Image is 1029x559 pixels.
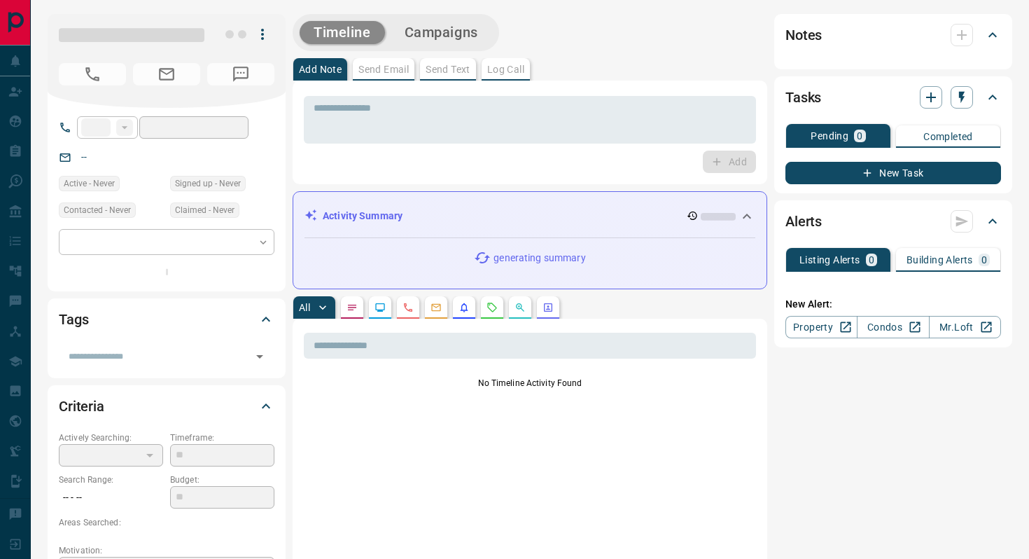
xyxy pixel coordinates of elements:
[346,302,358,313] svg: Notes
[493,251,585,265] p: generating summary
[323,209,402,223] p: Activity Summary
[59,63,126,85] span: No Number
[207,63,274,85] span: No Number
[785,24,822,46] h2: Notes
[59,516,274,529] p: Areas Searched:
[250,347,269,366] button: Open
[304,203,755,229] div: Activity Summary
[59,389,274,423] div: Criteria
[785,297,1001,312] p: New Alert:
[175,177,241,191] span: Signed up - Never
[785,210,822,233] h2: Alerts
[175,203,234,217] span: Claimed - Never
[391,21,492,44] button: Campaigns
[923,132,973,142] p: Completed
[785,18,1001,52] div: Notes
[64,177,115,191] span: Active - Never
[402,302,414,313] svg: Calls
[869,255,874,265] p: 0
[542,302,554,313] svg: Agent Actions
[170,474,274,486] p: Budget:
[857,316,929,338] a: Condos
[785,205,1001,238] div: Alerts
[299,64,342,74] p: Add Note
[59,395,104,417] h2: Criteria
[59,486,163,509] p: -- - --
[64,203,131,217] span: Contacted - Never
[59,432,163,444] p: Actively Searching:
[458,302,470,313] svg: Listing Alerts
[785,86,821,109] h2: Tasks
[59,308,88,331] h2: Tags
[929,316,1001,338] a: Mr.Loft
[430,302,442,313] svg: Emails
[811,131,848,141] p: Pending
[170,432,274,444] p: Timeframe:
[514,302,526,313] svg: Opportunities
[374,302,386,313] svg: Lead Browsing Activity
[857,131,862,141] p: 0
[486,302,498,313] svg: Requests
[799,255,860,265] p: Listing Alerts
[906,255,973,265] p: Building Alerts
[299,303,310,312] p: All
[981,255,987,265] p: 0
[300,21,385,44] button: Timeline
[785,162,1001,184] button: New Task
[785,81,1001,114] div: Tasks
[81,151,87,163] a: --
[59,544,274,557] p: Motivation:
[59,474,163,486] p: Search Range:
[304,377,756,389] p: No Timeline Activity Found
[133,63,200,85] span: No Email
[59,303,274,336] div: Tags
[785,316,857,338] a: Property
